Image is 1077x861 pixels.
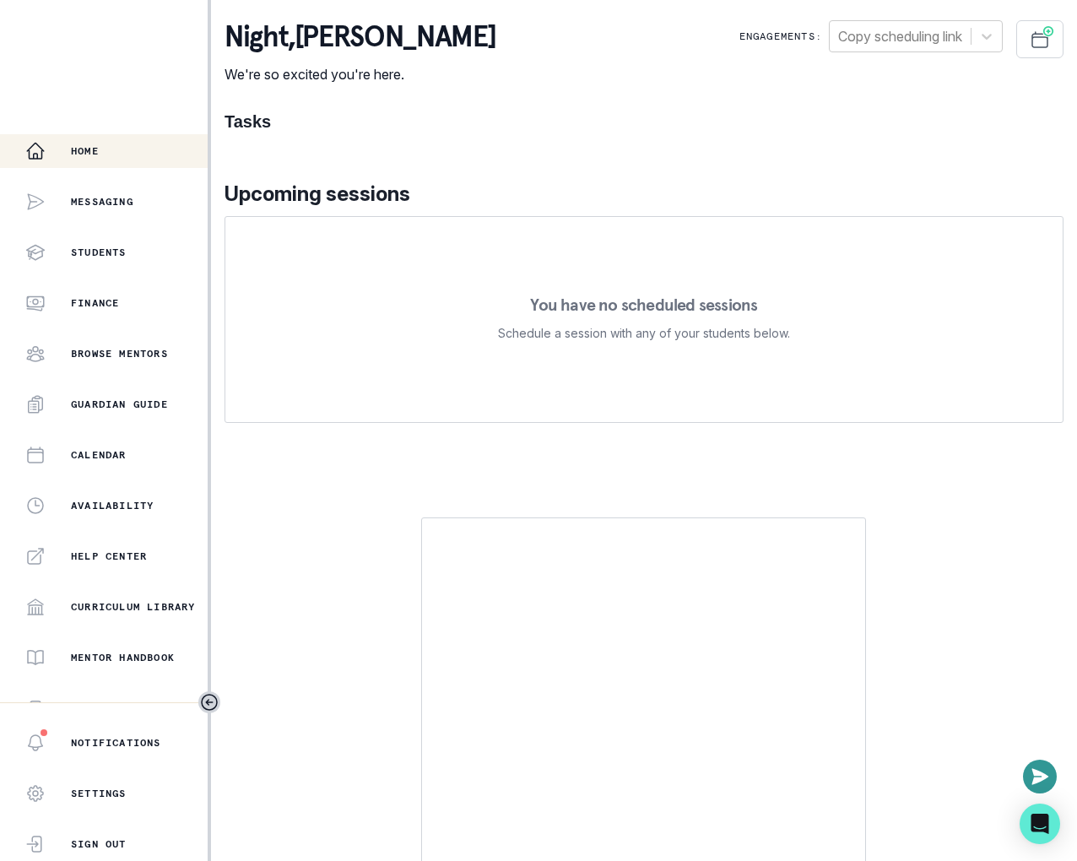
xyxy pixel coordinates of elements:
[71,398,168,411] p: Guardian Guide
[71,144,99,158] p: Home
[530,296,757,313] p: You have no scheduled sessions
[71,499,154,512] p: Availability
[71,448,127,462] p: Calendar
[225,111,1063,132] h1: Tasks
[71,347,168,360] p: Browse Mentors
[1016,20,1063,58] button: Schedule Sessions
[1023,760,1057,793] button: Open or close messaging widget
[71,600,196,614] p: Curriculum Library
[71,296,119,310] p: Finance
[225,20,495,54] p: night , [PERSON_NAME]
[739,30,822,43] p: Engagements:
[71,837,127,851] p: Sign Out
[225,179,1063,209] p: Upcoming sessions
[71,550,147,563] p: Help Center
[71,787,127,800] p: Settings
[1020,804,1060,844] div: Open Intercom Messenger
[71,195,133,208] p: Messaging
[71,701,154,715] p: Admin Retool
[71,736,161,750] p: Notifications
[498,323,790,344] p: Schedule a session with any of your students below.
[71,651,175,664] p: Mentor Handbook
[198,691,220,713] button: Toggle sidebar
[71,246,127,259] p: Students
[225,64,495,84] p: We're so excited you're here.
